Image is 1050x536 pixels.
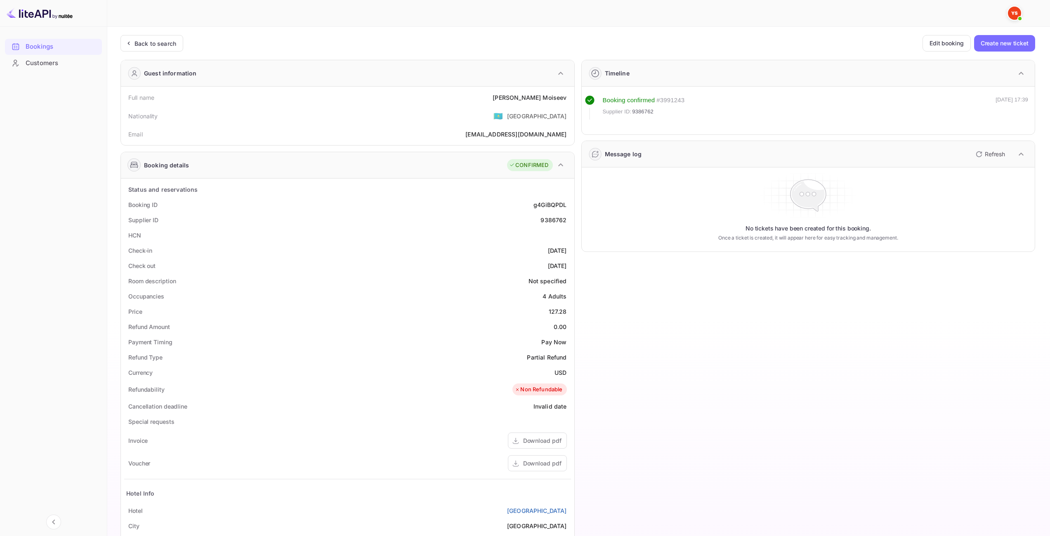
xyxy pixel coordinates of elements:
[554,369,566,376] ya-tr-span: USD
[26,42,53,52] ya-tr-span: Bookings
[996,96,1028,103] ya-tr-span: [DATE] 17:39
[144,161,189,169] ya-tr-span: Booking details
[605,150,642,158] ya-tr-span: Message log
[549,307,567,316] div: 127.28
[128,262,156,269] ya-tr-span: Check out
[523,460,562,467] ya-tr-span: Download pdf
[128,339,172,346] ya-tr-span: Payment Timing
[126,490,155,497] ya-tr-span: Hotel Info
[520,386,562,394] ya-tr-span: Non Refundable
[128,460,150,467] ya-tr-span: Voucher
[540,216,566,224] div: 9386762
[5,39,102,54] a: Bookings
[26,59,58,68] ya-tr-span: Customers
[548,246,567,255] div: [DATE]
[548,261,567,270] div: [DATE]
[656,96,684,105] div: # 3991243
[529,277,567,284] ya-tr-span: Not specified
[128,293,164,300] ya-tr-span: Occupancies
[603,96,625,103] ya-tr-span: Booking
[507,113,567,120] ya-tr-span: [GEOGRAPHIC_DATA]
[971,148,1008,161] button: Refresh
[128,437,148,444] ya-tr-span: Invoice
[493,94,541,101] ya-tr-span: [PERSON_NAME]
[5,39,102,55] div: Bookings
[46,515,61,529] button: Collapse navigation
[128,522,139,529] ya-tr-span: City
[507,522,567,529] ya-tr-span: [GEOGRAPHIC_DATA]
[718,234,898,242] ya-tr-span: Once a ticket is created, it will appear here for easy tracking and management.
[493,111,503,120] ya-tr-span: 🇰🇿
[507,506,567,515] a: [GEOGRAPHIC_DATA]
[554,322,567,331] div: 0.00
[632,108,654,115] ya-tr-span: 9386762
[527,354,566,361] ya-tr-span: Partial Refund
[128,418,174,425] ya-tr-span: Special requests
[627,96,655,103] ya-tr-span: confirmed
[493,108,503,123] span: United States
[128,308,142,315] ya-tr-span: Price
[515,161,548,169] ya-tr-span: CONFIRMED
[128,247,152,254] ya-tr-span: Check-in
[533,403,567,410] ya-tr-span: Invalid date
[128,323,170,330] ya-tr-span: Refund Amount
[605,70,630,77] ya-tr-span: Timeline
[603,108,632,115] ya-tr-span: Supplier ID:
[5,55,102,71] a: Customers
[128,232,141,239] ya-tr-span: HCN
[128,277,176,284] ya-tr-span: Room description
[128,113,158,120] ya-tr-span: Nationality
[128,354,163,361] ya-tr-span: Refund Type
[128,201,158,208] ya-tr-span: Booking ID
[507,507,567,514] ya-tr-span: [GEOGRAPHIC_DATA]
[981,38,1029,48] ya-tr-span: Create new ticket
[974,35,1035,52] button: Create new ticket
[923,35,971,52] button: Edit booking
[128,507,143,514] ya-tr-span: Hotel
[930,38,964,48] ya-tr-span: Edit booking
[128,403,187,410] ya-tr-span: Cancellation deadline
[548,293,567,300] ya-tr-span: Adults
[144,69,197,78] ya-tr-span: Guest information
[985,150,1005,158] ya-tr-span: Refresh
[533,201,566,208] ya-tr-span: g4GiBQPDL
[128,94,154,101] ya-tr-span: Full name
[128,216,158,223] ya-tr-span: Supplier ID
[523,437,562,444] ya-tr-span: Download pdf
[128,386,165,393] ya-tr-span: Refundability
[128,131,143,138] ya-tr-span: Email
[543,94,566,101] ya-tr-span: Moiseev
[128,186,198,193] ya-tr-span: Status and reservations
[543,293,546,300] ya-tr-span: 4
[465,131,566,138] ya-tr-span: [EMAIL_ADDRESS][DOMAIN_NAME]
[128,369,153,376] ya-tr-span: Currency
[1008,7,1021,20] img: Yandex Support
[746,224,871,233] ya-tr-span: No tickets have been created for this booking.
[541,339,566,346] ya-tr-span: Pay Now
[134,40,176,47] ya-tr-span: Back to search
[7,7,73,20] img: LiteAPI logo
